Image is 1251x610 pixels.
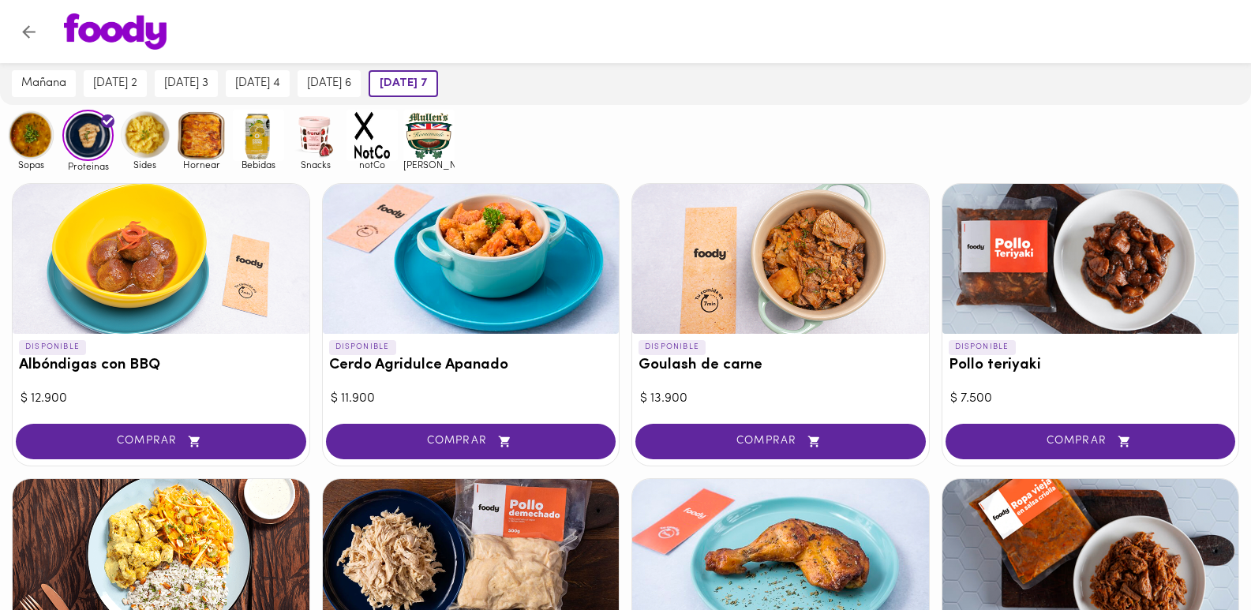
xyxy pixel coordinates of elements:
[298,70,361,97] button: [DATE] 6
[62,110,114,161] img: Proteinas
[331,390,612,408] div: $ 11.900
[632,184,929,334] div: Goulash de carne
[380,77,427,91] span: [DATE] 7
[346,435,597,448] span: COMPRAR
[19,357,303,374] h3: Albóndigas con BBQ
[64,13,167,50] img: logo.png
[164,77,208,91] span: [DATE] 3
[21,77,66,91] span: mañana
[119,110,170,161] img: Sides
[942,184,1239,334] div: Pollo teriyaki
[949,357,1233,374] h3: Pollo teriyaki
[290,159,341,170] span: Snacks
[176,159,227,170] span: Hornear
[323,184,620,334] div: Cerdo Agridulce Apanado
[1159,518,1235,594] iframe: Messagebird Livechat Widget
[346,110,398,161] img: notCo
[93,77,137,91] span: [DATE] 2
[155,70,218,97] button: [DATE] 3
[235,77,280,91] span: [DATE] 4
[346,159,398,170] span: notCo
[6,159,57,170] span: Sopas
[369,70,438,97] button: [DATE] 7
[9,13,48,51] button: Volver
[329,357,613,374] h3: Cerdo Agridulce Apanado
[640,390,921,408] div: $ 13.900
[233,110,284,161] img: Bebidas
[12,70,76,97] button: mañana
[6,110,57,161] img: Sopas
[226,70,290,97] button: [DATE] 4
[403,159,455,170] span: [PERSON_NAME]
[639,357,923,374] h3: Goulash de carne
[233,159,284,170] span: Bebidas
[965,435,1216,448] span: COMPRAR
[176,110,227,161] img: Hornear
[307,77,351,91] span: [DATE] 6
[84,70,147,97] button: [DATE] 2
[19,340,86,354] p: DISPONIBLE
[329,340,396,354] p: DISPONIBLE
[36,435,287,448] span: COMPRAR
[21,390,302,408] div: $ 12.900
[119,159,170,170] span: Sides
[326,424,616,459] button: COMPRAR
[13,184,309,334] div: Albóndigas con BBQ
[635,424,926,459] button: COMPRAR
[946,424,1236,459] button: COMPRAR
[639,340,706,354] p: DISPONIBLE
[950,390,1231,408] div: $ 7.500
[62,161,114,171] span: Proteinas
[290,110,341,161] img: Snacks
[655,435,906,448] span: COMPRAR
[949,340,1016,354] p: DISPONIBLE
[403,110,455,161] img: mullens
[16,424,306,459] button: COMPRAR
